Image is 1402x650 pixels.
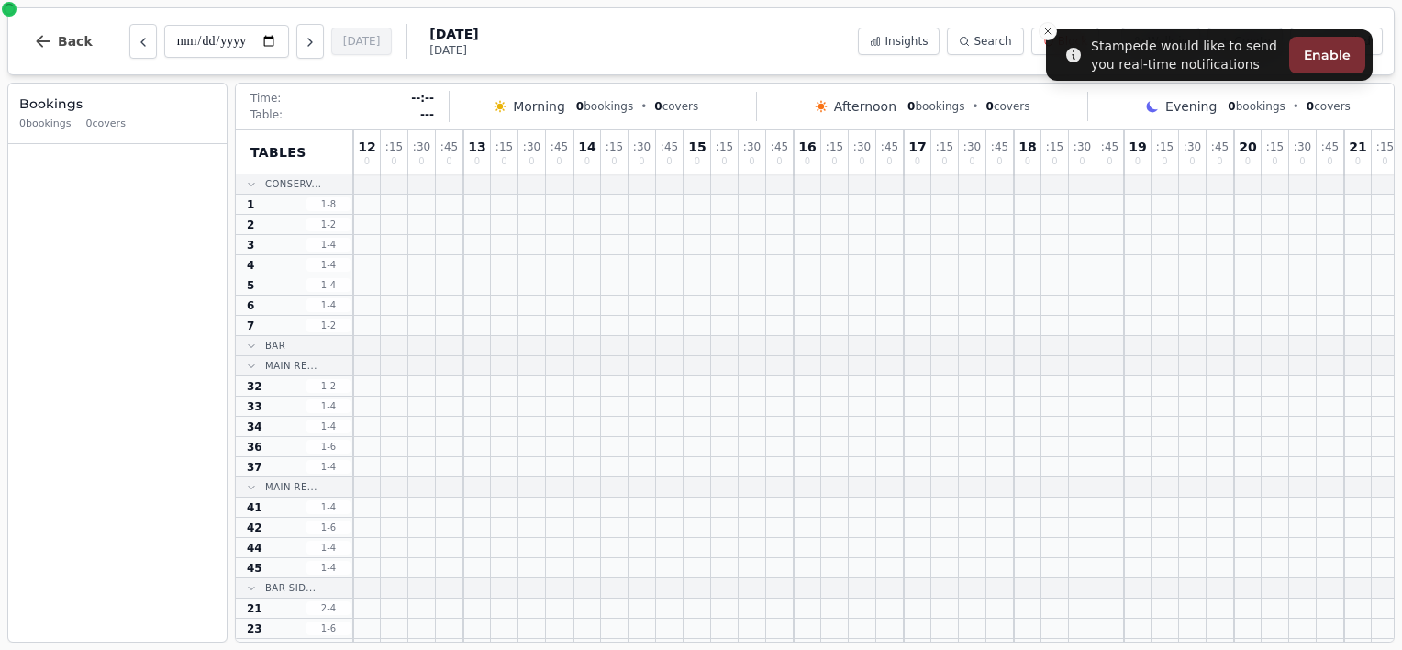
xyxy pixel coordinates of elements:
[429,25,478,43] span: [DATE]
[1245,157,1251,166] span: 0
[578,140,595,153] span: 14
[19,117,72,132] span: 0 bookings
[411,91,434,106] span: --:--
[58,35,93,48] span: Back
[947,28,1023,55] button: Search
[576,100,584,113] span: 0
[247,319,254,333] span: 7
[1272,157,1277,166] span: 0
[1376,141,1394,152] span: : 15
[250,143,306,162] span: Tables
[247,460,262,475] span: 37
[1239,140,1256,153] span: 20
[306,197,350,211] span: 1 - 8
[1307,99,1351,114] span: covers
[1162,157,1167,166] span: 0
[1107,157,1112,166] span: 0
[1349,140,1366,153] span: 21
[1228,99,1285,114] span: bookings
[639,157,644,166] span: 0
[296,24,324,59] button: Next day
[1294,141,1311,152] span: : 30
[265,581,316,595] span: Bar Sid...
[584,157,590,166] span: 0
[908,140,926,153] span: 17
[418,157,424,166] span: 0
[1189,157,1195,166] span: 0
[974,34,1011,49] span: Search
[688,140,706,153] span: 15
[606,141,623,152] span: : 15
[247,399,262,414] span: 33
[1129,140,1146,153] span: 19
[306,298,350,312] span: 1 - 4
[1025,157,1030,166] span: 0
[996,157,1002,166] span: 0
[413,141,430,152] span: : 30
[306,420,350,433] span: 1 - 4
[805,157,810,166] span: 0
[1266,141,1284,152] span: : 15
[250,91,281,106] span: Time:
[19,19,107,63] button: Back
[250,107,283,122] span: Table:
[941,157,947,166] span: 0
[265,177,322,191] span: Conserv...
[306,440,350,454] span: 1 - 6
[1289,37,1365,73] button: Enable
[306,319,350,332] span: 1 - 2
[798,140,816,153] span: 16
[358,140,375,153] span: 12
[611,157,617,166] span: 0
[306,500,350,514] span: 1 - 4
[721,157,727,166] span: 0
[420,107,434,122] span: ---
[907,99,964,114] span: bookings
[969,157,974,166] span: 0
[391,157,396,166] span: 0
[1217,157,1222,166] span: 0
[247,298,254,313] span: 6
[1039,22,1057,40] button: Close toast
[972,99,978,114] span: •
[1091,37,1282,73] div: Stampede would like to send you real-time notifications
[666,157,672,166] span: 0
[306,399,350,413] span: 1 - 4
[886,157,892,166] span: 0
[915,157,920,166] span: 0
[963,141,981,152] span: : 30
[247,218,254,232] span: 2
[907,100,915,113] span: 0
[495,141,513,152] span: : 15
[306,278,350,292] span: 1 - 4
[661,141,678,152] span: : 45
[265,480,317,494] span: Main Re...
[743,141,761,152] span: : 30
[247,197,254,212] span: 1
[633,141,651,152] span: : 30
[446,157,451,166] span: 0
[1211,141,1229,152] span: : 45
[1101,141,1118,152] span: : 45
[1228,100,1235,113] span: 0
[265,359,317,373] span: Main Re...
[881,141,898,152] span: : 45
[247,622,262,636] span: 23
[385,141,403,152] span: : 15
[364,157,370,166] span: 0
[1165,97,1217,116] span: Evening
[306,460,350,474] span: 1 - 4
[247,238,254,252] span: 3
[474,157,480,166] span: 0
[306,601,350,615] span: 2 - 4
[1293,99,1299,114] span: •
[1018,140,1036,153] span: 18
[331,28,393,55] button: [DATE]
[306,238,350,252] span: 1 - 4
[306,541,350,555] span: 1 - 4
[247,521,262,535] span: 42
[1299,157,1305,166] span: 0
[247,500,262,515] span: 41
[247,601,262,616] span: 21
[885,34,928,49] span: Insights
